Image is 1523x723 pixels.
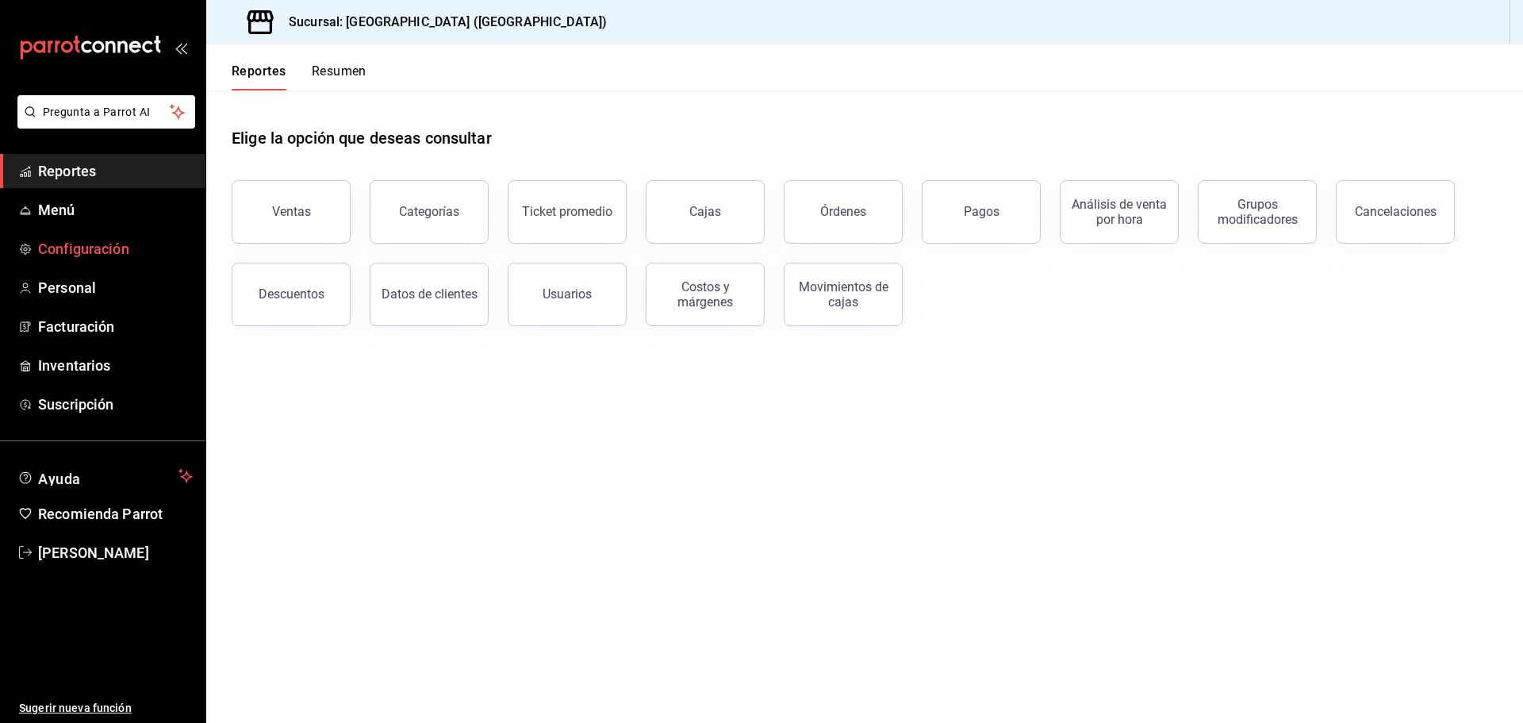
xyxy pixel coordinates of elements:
[232,126,492,150] h1: Elige la opción que deseas consultar
[38,394,193,415] span: Suscripción
[1060,180,1179,244] button: Análisis de venta por hora
[794,279,892,310] div: Movimientos de cajas
[38,355,193,376] span: Inventarios
[38,199,193,221] span: Menú
[382,287,478,302] div: Datos de clientes
[1355,204,1437,219] div: Cancelaciones
[522,204,612,219] div: Ticket promedio
[689,204,721,219] div: Cajas
[38,160,193,182] span: Reportes
[276,13,607,32] h3: Sucursal: [GEOGRAPHIC_DATA] ([GEOGRAPHIC_DATA])
[922,180,1041,244] button: Pagos
[38,503,193,525] span: Recomienda Parrot
[17,95,195,129] button: Pregunta a Parrot AI
[312,63,366,90] button: Resumen
[508,180,627,244] button: Ticket promedio
[38,238,193,260] span: Configuración
[43,104,171,121] span: Pregunta a Parrot AI
[259,287,324,302] div: Descuentos
[11,115,195,132] a: Pregunta a Parrot AI
[399,204,459,219] div: Categorías
[508,263,627,326] button: Usuarios
[820,204,866,219] div: Órdenes
[370,180,489,244] button: Categorías
[19,700,193,717] span: Sugerir nueva función
[232,263,351,326] button: Descuentos
[232,180,351,244] button: Ventas
[38,467,172,486] span: Ayuda
[370,263,489,326] button: Datos de clientes
[272,204,311,219] div: Ventas
[38,277,193,298] span: Personal
[543,287,592,302] div: Usuarios
[1336,180,1455,244] button: Cancelaciones
[784,180,903,244] button: Órdenes
[1198,180,1317,244] button: Grupos modificadores
[784,263,903,326] button: Movimientos de cajas
[964,204,999,219] div: Pagos
[646,180,765,244] button: Cajas
[175,41,187,54] button: open_drawer_menu
[656,279,754,310] div: Costos y márgenes
[38,316,193,337] span: Facturación
[1070,197,1168,227] div: Análisis de venta por hora
[646,263,765,326] button: Costos y márgenes
[1208,197,1306,227] div: Grupos modificadores
[232,63,366,90] div: navigation tabs
[232,63,286,90] button: Reportes
[38,542,193,563] span: [PERSON_NAME]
